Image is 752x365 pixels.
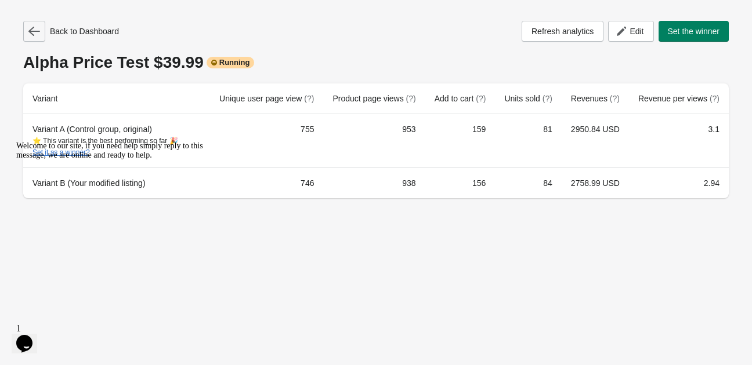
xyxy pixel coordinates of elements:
[323,114,425,167] td: 953
[219,94,314,103] span: Unique user page view
[32,135,201,158] div: ⭐ This variant is the best performing so far 🎉
[23,21,119,42] div: Back to Dashboard
[610,94,620,103] span: (?)
[5,5,214,23] div: Welcome to our site, if you need help simply reply to this message, we are online and ready to help.
[12,137,220,313] iframe: chat widget
[495,167,561,198] td: 84
[304,94,314,103] span: (?)
[571,94,620,103] span: Revenues
[435,94,486,103] span: Add to cart
[332,94,415,103] span: Product page views
[23,83,210,114] th: Variant
[406,94,416,103] span: (?)
[210,114,323,167] td: 755
[629,167,729,198] td: 2.94
[425,167,496,198] td: 156
[562,167,629,198] td: 2758.99 USD
[210,167,323,198] td: 746
[710,94,720,103] span: (?)
[668,27,720,36] span: Set the winner
[476,94,486,103] span: (?)
[608,21,653,42] button: Edit
[532,27,594,36] span: Refresh analytics
[659,21,729,42] button: Set the winner
[12,319,49,353] iframe: chat widget
[23,53,729,72] div: Alpha Price Test $39.99
[629,114,729,167] td: 3.1
[562,114,629,167] td: 2950.84 USD
[207,57,255,68] div: Running
[5,5,191,23] span: Welcome to our site, if you need help simply reply to this message, we are online and ready to help.
[32,123,201,158] div: Variant A (Control group, original)
[543,94,552,103] span: (?)
[323,167,425,198] td: 938
[425,114,496,167] td: 159
[638,94,720,103] span: Revenue per views
[630,27,643,36] span: Edit
[522,21,603,42] button: Refresh analytics
[504,94,552,103] span: Units sold
[495,114,561,167] td: 81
